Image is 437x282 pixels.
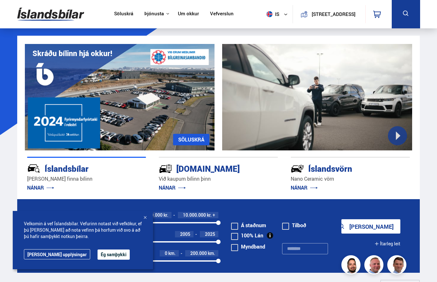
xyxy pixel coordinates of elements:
img: eKx6w-_Home_640_.png [25,44,215,150]
label: Tilboð [282,223,306,228]
button: is [264,5,293,24]
div: Íslandsvörn [291,163,387,174]
span: km. [208,251,215,256]
span: 100.000 [146,212,163,218]
img: svg+xml;base64,PHN2ZyB4bWxucz0iaHR0cDovL3d3dy53My5vcmcvMjAwMC9zdmciIHdpZHRoPSI1MTIiIGhlaWdodD0iNT... [266,11,273,17]
p: [PERSON_NAME] finna bílinn [27,175,146,183]
div: [DOMAIN_NAME] [159,163,255,174]
a: Söluskrá [114,11,133,18]
span: 0 [165,250,167,256]
a: SÖLUSKRÁ [173,134,209,145]
a: [STREET_ADDRESS] [296,5,361,23]
img: JRvxyua_JYH6wB4c.svg [27,162,40,175]
img: tr5P-W3DuiFaO7aO.svg [159,162,172,175]
p: Við kaupum bílinn þinn [159,175,278,183]
button: [PERSON_NAME] [341,219,400,234]
a: Vefverslun [210,11,234,18]
button: Ítarleg leit [375,236,400,251]
span: 2005 [180,231,190,237]
span: km. [168,251,176,256]
span: is [264,11,280,17]
span: kr. [164,213,168,218]
img: siFngHWaQ9KaOqBr.png [365,256,384,275]
button: [STREET_ADDRESS] [310,11,357,17]
img: G0Ugv5HjCgRt.svg [17,4,84,25]
label: 100% Lán [231,233,263,238]
label: Myndband [231,244,265,249]
a: Um okkur [178,11,199,18]
img: nhp88E3Fdnt1Opn2.png [342,256,361,275]
a: NÁNAR [159,184,186,191]
button: Ég samþykki [98,249,130,260]
span: 2025 [205,231,215,237]
span: 10.000.000 [183,212,206,218]
p: Nano Ceramic vörn [291,175,410,183]
img: -Svtn6bYgwAsiwNX.svg [291,162,304,175]
span: 200.000 [190,250,207,256]
span: + [213,213,215,218]
a: NÁNAR [291,184,318,191]
span: Velkomin á vef Íslandsbílar. Vefurinn notast við vefkökur, ef þú [PERSON_NAME] að nota vefinn þá ... [24,221,142,240]
button: Þjónusta [144,11,164,17]
div: Íslandsbílar [27,163,124,174]
h1: Skráðu bílinn hjá okkur! [33,49,112,58]
a: NÁNAR [27,184,54,191]
a: [PERSON_NAME] upplýsingar [24,249,90,259]
span: kr. [207,213,212,218]
img: FbJEzSuNWCJXmdc-.webp [388,256,407,275]
label: Á staðnum [231,223,266,228]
